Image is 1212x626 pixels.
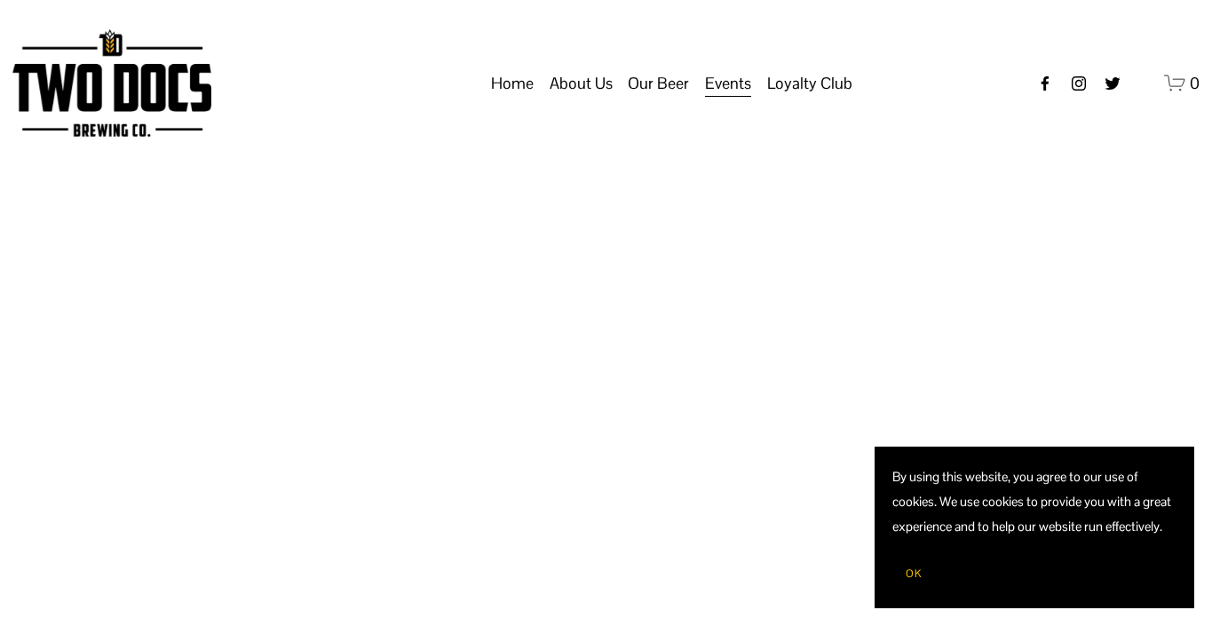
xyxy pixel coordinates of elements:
[550,68,613,99] span: About Us
[1164,72,1200,94] a: 0 items in cart
[892,464,1176,539] p: By using this website, you agree to our use of cookies. We use cookies to provide you with a grea...
[550,67,613,100] a: folder dropdown
[906,567,922,581] span: OK
[12,29,211,137] img: Two Docs Brewing Co.
[1190,73,1200,93] span: 0
[767,67,852,100] a: folder dropdown
[1036,75,1054,92] a: Facebook
[491,67,534,100] a: Home
[1104,75,1121,92] a: twitter-unauth
[875,447,1194,608] section: Cookie banner
[767,68,852,99] span: Loyalty Club
[628,67,689,100] a: folder dropdown
[705,68,751,99] span: Events
[1070,75,1088,92] a: instagram-unauth
[892,557,935,590] button: OK
[628,68,689,99] span: Our Beer
[705,67,751,100] a: folder dropdown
